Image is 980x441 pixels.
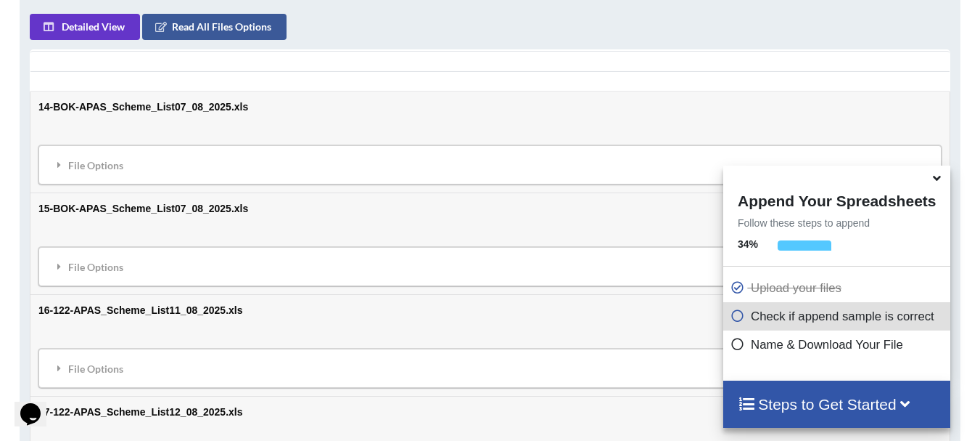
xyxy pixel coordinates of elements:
[43,353,937,384] div: File Options
[730,279,947,297] p: Upload your files
[723,216,950,230] p: Follow these steps to append
[723,188,950,210] h4: Append Your Spreadsheets
[43,251,937,282] div: File Options
[730,307,947,325] p: Check if append sample is correct
[30,92,950,193] td: 14-BOK-APAS_Scheme_List07_08_2025.xls
[30,193,950,294] td: 15-BOK-APAS_Scheme_List07_08_2025.xls
[43,150,937,180] div: File Options
[738,238,758,250] b: 34 %
[730,336,947,354] p: Name & Download Your File
[142,14,287,40] button: Read All Files Options
[738,395,936,413] h4: Steps to Get Started
[15,383,61,426] iframe: chat widget
[30,14,140,40] button: Detailed View
[30,294,950,396] td: 16-122-APAS_Scheme_List11_08_2025.xls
